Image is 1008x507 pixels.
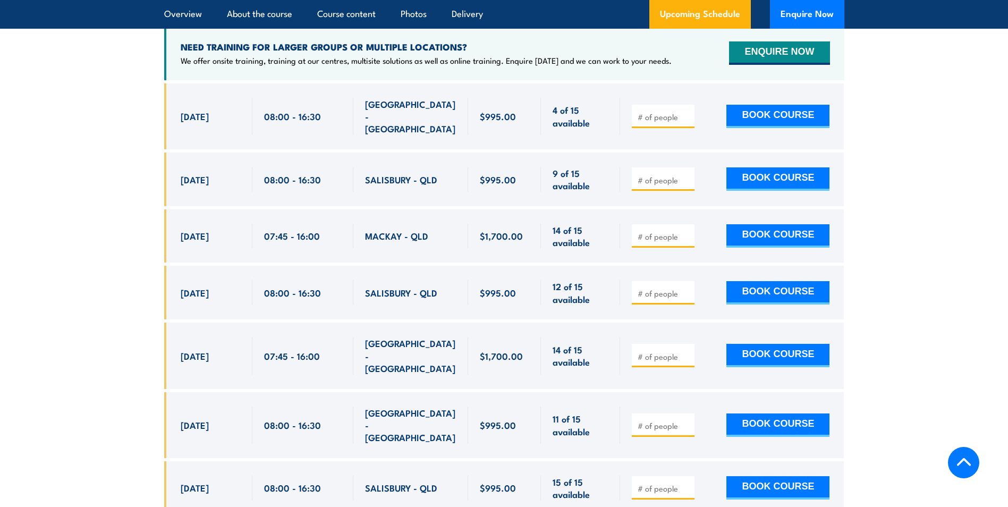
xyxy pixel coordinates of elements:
button: BOOK COURSE [726,413,829,437]
span: $995.00 [480,173,516,185]
input: # of people [638,288,691,299]
input: # of people [638,231,691,242]
span: $1,700.00 [480,350,523,362]
span: 08:00 - 16:30 [264,110,321,122]
span: 08:00 - 16:30 [264,173,321,185]
button: BOOK COURSE [726,105,829,128]
button: BOOK COURSE [726,224,829,248]
input: # of people [638,175,691,185]
input: # of people [638,483,691,494]
span: 14 of 15 available [553,343,608,368]
span: 4 of 15 available [553,104,608,129]
span: $995.00 [480,419,516,431]
button: BOOK COURSE [726,281,829,305]
span: SALISBURY - QLD [365,173,437,185]
input: # of people [638,112,691,122]
span: 11 of 15 available [553,412,608,437]
span: 08:00 - 16:30 [264,286,321,299]
span: [GEOGRAPHIC_DATA] - [GEOGRAPHIC_DATA] [365,337,456,374]
span: 9 of 15 available [553,167,608,192]
span: [DATE] [181,173,209,185]
span: $995.00 [480,110,516,122]
span: [DATE] [181,110,209,122]
button: BOOK COURSE [726,344,829,367]
span: [DATE] [181,481,209,494]
span: $1,700.00 [480,230,523,242]
span: [DATE] [181,350,209,362]
span: 07:45 - 16:00 [264,230,320,242]
input: # of people [638,420,691,431]
span: 08:00 - 16:30 [264,481,321,494]
span: 07:45 - 16:00 [264,350,320,362]
span: MACKAY - QLD [365,230,428,242]
span: 14 of 15 available [553,224,608,249]
button: BOOK COURSE [726,167,829,191]
span: SALISBURY - QLD [365,481,437,494]
p: We offer onsite training, training at our centres, multisite solutions as well as online training... [181,55,672,66]
h4: NEED TRAINING FOR LARGER GROUPS OR MULTIPLE LOCATIONS? [181,41,672,53]
span: 15 of 15 available [553,476,608,501]
span: $995.00 [480,481,516,494]
span: [DATE] [181,419,209,431]
span: 08:00 - 16:30 [264,419,321,431]
span: [GEOGRAPHIC_DATA] - [GEOGRAPHIC_DATA] [365,98,456,135]
span: [DATE] [181,286,209,299]
span: 12 of 15 available [553,280,608,305]
button: BOOK COURSE [726,476,829,500]
span: $995.00 [480,286,516,299]
span: SALISBURY - QLD [365,286,437,299]
input: # of people [638,351,691,362]
span: [DATE] [181,230,209,242]
span: [GEOGRAPHIC_DATA] - [GEOGRAPHIC_DATA] [365,407,456,444]
button: ENQUIRE NOW [729,41,829,65]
